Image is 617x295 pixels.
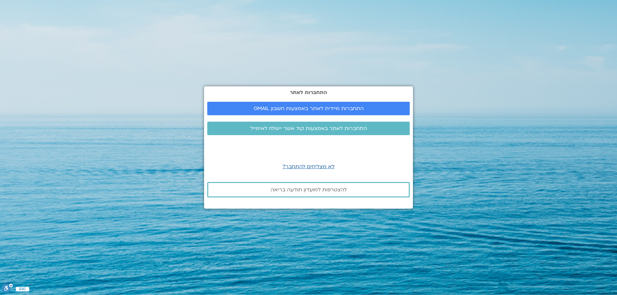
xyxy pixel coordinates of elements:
span: להצטרפות למועדון תודעה בריאה [271,187,347,193]
span: התחברות מיידית לאתר באמצעות חשבון GMAIL [254,106,364,111]
a: להצטרפות למועדון תודעה בריאה [207,182,410,197]
a: התחברות מיידית לאתר באמצעות חשבון GMAIL [207,102,410,115]
a: התחברות לאתר באמצעות קוד אשר יישלח לאימייל [207,122,410,135]
a: לא מצליחים להתחבר? [282,163,335,170]
span: התחברות לאתר באמצעות קוד אשר יישלח לאימייל [250,126,367,131]
h2: התחברות לאתר [207,90,410,95]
